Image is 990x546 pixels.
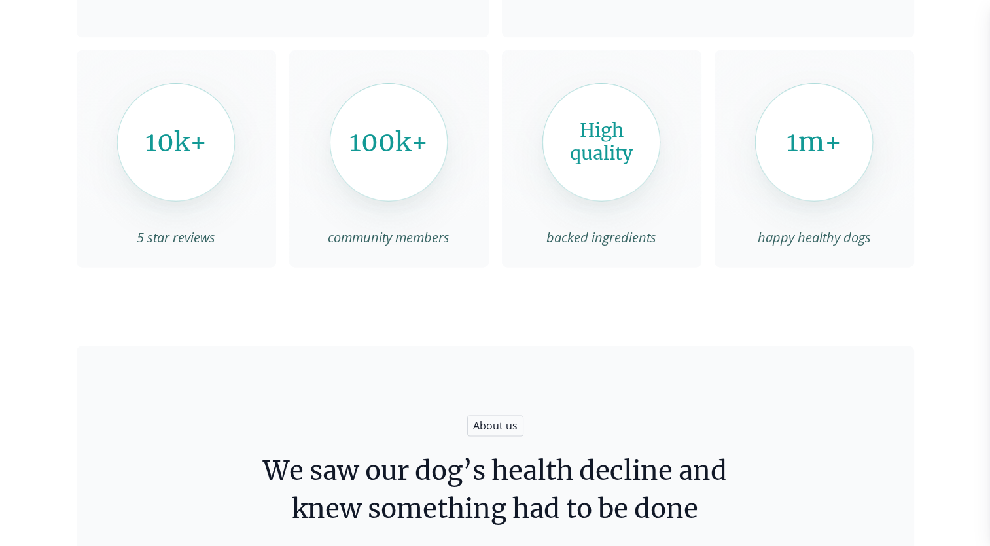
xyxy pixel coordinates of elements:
[715,228,914,246] span: happy healthy dogs
[787,126,841,158] span: 1m+
[77,228,276,246] span: 5 star reviews
[467,415,523,436] span: About us
[570,119,633,165] span: High quality
[502,228,701,246] span: backed ingredients
[349,126,428,158] span: 100k+
[145,126,207,158] span: 10k+
[289,228,489,246] span: community members
[263,452,727,528] h4: We saw our dog’s health decline and knew something had to be done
